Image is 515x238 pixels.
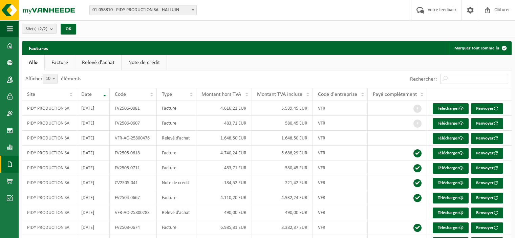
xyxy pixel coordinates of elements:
[433,163,469,174] a: Télécharger
[471,118,503,129] button: Renvoyer
[157,146,196,160] td: Facture
[27,92,35,97] span: Site
[196,160,252,175] td: 483,71 EUR
[433,103,469,114] a: Télécharger
[201,92,241,97] span: Montant hors TVA
[471,133,503,144] button: Renvoyer
[471,208,503,218] button: Renvoyer
[22,220,76,235] td: PIDY PRODUCTION SA
[313,146,367,160] td: VFR
[252,146,313,160] td: 5.688,29 EUR
[81,92,92,97] span: Date
[76,190,110,205] td: [DATE]
[471,193,503,203] button: Renvoyer
[76,160,110,175] td: [DATE]
[76,146,110,160] td: [DATE]
[22,175,76,190] td: PIDY PRODUCTION SA
[313,205,367,220] td: VFR
[26,24,47,34] span: Site(s)
[471,222,503,233] button: Renvoyer
[257,92,302,97] span: Montant TVA incluse
[252,101,313,116] td: 5.539,45 EUR
[22,101,76,116] td: PIDY PRODUCTION SA
[25,76,81,82] label: Afficher éléments
[110,146,157,160] td: FV2505-0618
[410,77,437,82] label: Rechercher:
[157,205,196,220] td: Relevé d'achat
[373,92,417,97] span: Payé complètement
[196,175,252,190] td: -184,52 EUR
[313,131,367,146] td: VFR
[22,205,76,220] td: PIDY PRODUCTION SA
[196,131,252,146] td: 1.648,50 EUR
[157,131,196,146] td: Relevé d'achat
[89,5,197,15] span: 01-058810 - PIDY PRODUCTION SA - HALLUIN
[252,190,313,205] td: 4.932,24 EUR
[76,205,110,220] td: [DATE]
[22,116,76,131] td: PIDY PRODUCTION SA
[38,27,47,31] count: (2/2)
[22,146,76,160] td: PIDY PRODUCTION SA
[110,175,157,190] td: CV2505-041
[313,220,367,235] td: VFR
[313,101,367,116] td: VFR
[22,24,57,34] button: Site(s)(2/2)
[196,190,252,205] td: 4.110,20 EUR
[157,101,196,116] td: Facture
[90,5,196,15] span: 01-058810 - PIDY PRODUCTION SA - HALLUIN
[196,116,252,131] td: 483,71 EUR
[22,55,44,70] a: Alle
[157,175,196,190] td: Note de crédit
[433,118,469,129] a: Télécharger
[313,175,367,190] td: VFR
[313,116,367,131] td: VFR
[433,208,469,218] a: Télécharger
[110,101,157,116] td: FV2506-0081
[162,92,172,97] span: Type
[22,160,76,175] td: PIDY PRODUCTION SA
[471,103,503,114] button: Renvoyer
[252,160,313,175] td: 580,45 EUR
[22,131,76,146] td: PIDY PRODUCTION SA
[76,175,110,190] td: [DATE]
[157,160,196,175] td: Facture
[433,148,469,159] a: Télécharger
[252,220,313,235] td: 8.382,37 EUR
[157,116,196,131] td: Facture
[22,41,55,55] h2: Factures
[433,133,469,144] a: Télécharger
[76,131,110,146] td: [DATE]
[433,222,469,233] a: Télécharger
[76,101,110,116] td: [DATE]
[433,178,469,189] a: Télécharger
[76,116,110,131] td: [DATE]
[110,116,157,131] td: FV2506-0607
[110,220,157,235] td: FV2503-0674
[157,190,196,205] td: Facture
[45,55,75,70] a: Facture
[110,190,157,205] td: FV2504-0667
[110,131,157,146] td: VFR-AO-25800476
[252,131,313,146] td: 1.648,50 EUR
[252,116,313,131] td: 580,45 EUR
[471,178,503,189] button: Renvoyer
[110,205,157,220] td: VFR-AO-25800283
[115,92,126,97] span: Code
[471,163,503,174] button: Renvoyer
[252,175,313,190] td: -221,42 EUR
[313,190,367,205] td: VFR
[76,220,110,235] td: [DATE]
[75,55,121,70] a: Relevé d'achat
[252,205,313,220] td: 490,00 EUR
[43,74,58,84] span: 10
[196,101,252,116] td: 4.616,21 EUR
[157,220,196,235] td: Facture
[43,74,57,84] span: 10
[61,24,76,35] button: OK
[433,193,469,203] a: Télécharger
[196,220,252,235] td: 6.985,31 EUR
[196,146,252,160] td: 4.740,24 EUR
[471,148,503,159] button: Renvoyer
[318,92,357,97] span: Code d'entreprise
[449,41,511,55] button: Marquer tout comme lu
